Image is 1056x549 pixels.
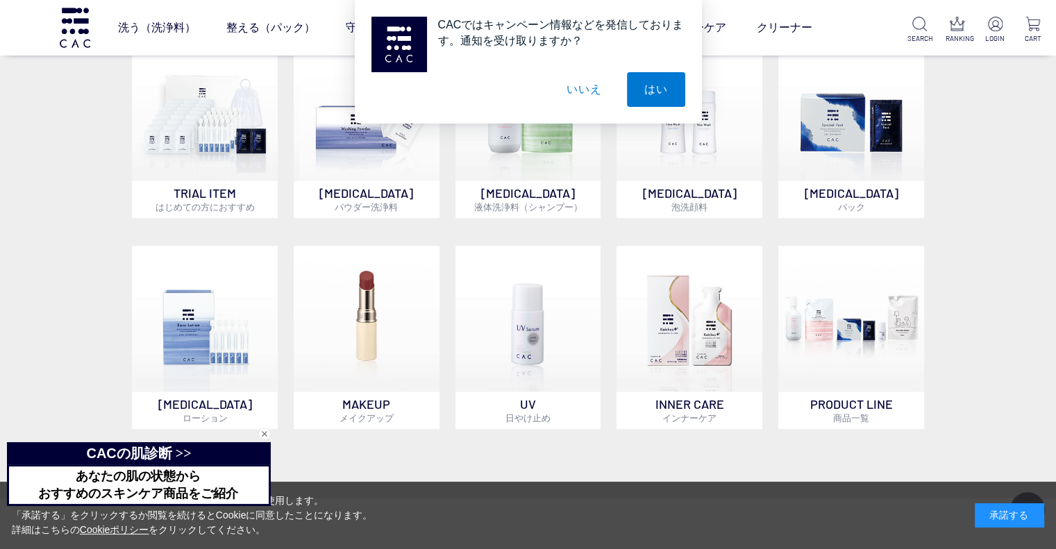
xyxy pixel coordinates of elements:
[294,35,439,218] a: [MEDICAL_DATA]パウダー洗浄料
[778,35,924,218] a: [MEDICAL_DATA]パック
[455,35,601,218] a: [MEDICAL_DATA]液体洗浄料（シャンプー）
[455,246,601,429] a: UV日やけ止め
[156,201,255,212] span: はじめての方におすすめ
[132,180,278,218] p: TRIAL ITEM
[617,246,762,429] a: インナーケア INNER CAREインナーケア
[617,246,762,391] img: インナーケア
[671,201,707,212] span: 泡洗顔料
[294,180,439,218] p: [MEDICAL_DATA]
[662,412,716,423] span: インナーケア
[473,201,582,212] span: 液体洗浄料（シャンプー）
[455,180,601,218] p: [MEDICAL_DATA]
[833,412,869,423] span: 商品一覧
[778,180,924,218] p: [MEDICAL_DATA]
[778,391,924,429] p: PRODUCT LINE
[183,412,228,423] span: ローション
[455,391,601,429] p: UV
[617,391,762,429] p: INNER CARE
[617,180,762,218] p: [MEDICAL_DATA]
[837,201,864,212] span: パック
[132,391,278,429] p: [MEDICAL_DATA]
[335,201,398,212] span: パウダー洗浄料
[340,412,394,423] span: メイクアップ
[617,35,762,218] a: 泡洗顔料 [MEDICAL_DATA]泡洗顔料
[505,412,551,423] span: 日やけ止め
[132,35,278,218] a: トライアルセット TRIAL ITEMはじめての方におすすめ
[12,493,373,537] div: 当サイトでは、お客様へのサービス向上のためにCookieを使用します。 「承諾する」をクリックするか閲覧を続けるとCookieに同意したことになります。 詳細はこちらの をクリックしてください。
[778,246,924,429] a: PRODUCT LINE商品一覧
[371,17,427,72] img: notification icon
[975,503,1044,527] div: 承諾する
[294,246,439,429] a: MAKEUPメイクアップ
[549,72,619,107] button: いいえ
[80,524,149,535] a: Cookieポリシー
[627,72,685,107] button: はい
[294,391,439,429] p: MAKEUP
[427,17,685,49] div: CACではキャンペーン情報などを発信しております。通知を受け取りますか？
[132,246,278,429] a: [MEDICAL_DATA]ローション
